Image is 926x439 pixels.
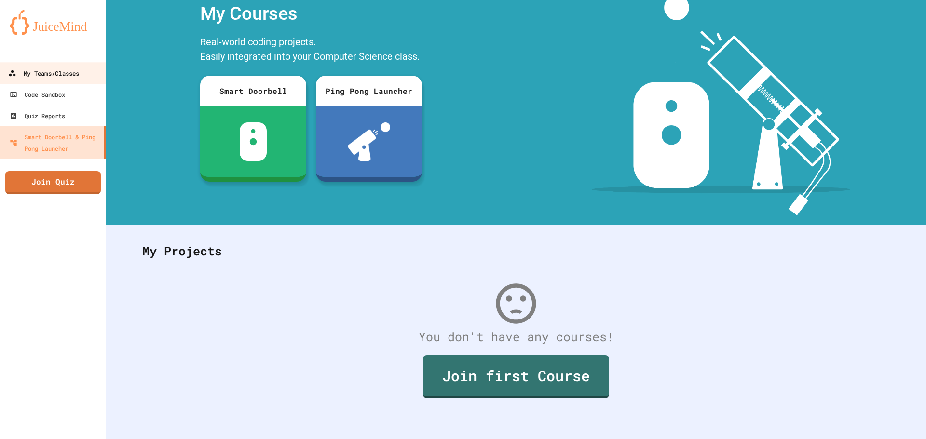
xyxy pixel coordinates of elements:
[10,89,65,100] div: Code Sandbox
[200,76,306,106] div: Smart Doorbell
[10,10,96,35] img: logo-orange.svg
[316,76,422,106] div: Ping Pong Launcher
[5,171,101,194] a: Join Quiz
[348,122,391,161] img: ppl-with-ball.png
[8,67,79,80] div: My Teams/Classes
[240,122,267,161] img: sdb-white.svg
[10,110,65,121] div: Quiz Reports
[10,131,100,154] div: Smart Doorbell & Ping Pong Launcher
[423,355,609,398] a: Join first Course
[133,328,899,346] div: You don't have any courses!
[133,232,899,270] div: My Projects
[195,32,427,68] div: Real-world coding projects. Easily integrated into your Computer Science class.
